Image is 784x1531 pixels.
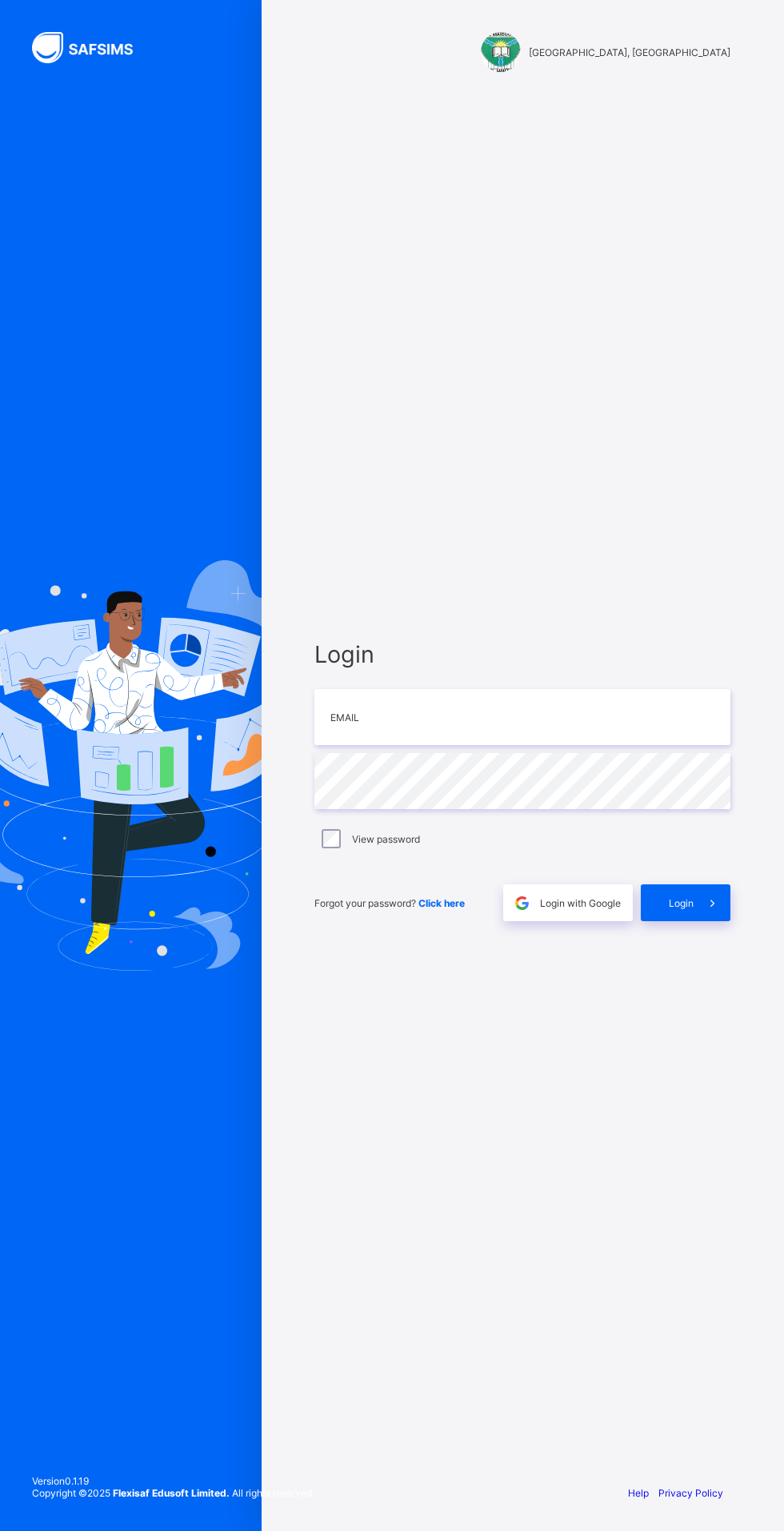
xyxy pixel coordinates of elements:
[529,46,730,58] span: [GEOGRAPHIC_DATA], [GEOGRAPHIC_DATA]
[628,1487,649,1499] a: Help
[418,897,465,909] a: Click here
[32,32,152,63] img: SAFSIMS Logo
[540,897,621,909] span: Login with Google
[669,897,694,909] span: Login
[113,1487,230,1499] strong: Flexisaf Edusoft Limited.
[32,1475,314,1487] span: Version 0.1.19
[513,894,531,912] img: google.396cfc9801f0270233282035f929180a.svg
[658,1487,723,1499] a: Privacy Policy
[314,897,465,909] span: Forgot your password?
[352,833,420,845] label: View password
[32,1487,314,1499] span: Copyright © 2025 All rights reserved.
[314,640,730,668] span: Login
